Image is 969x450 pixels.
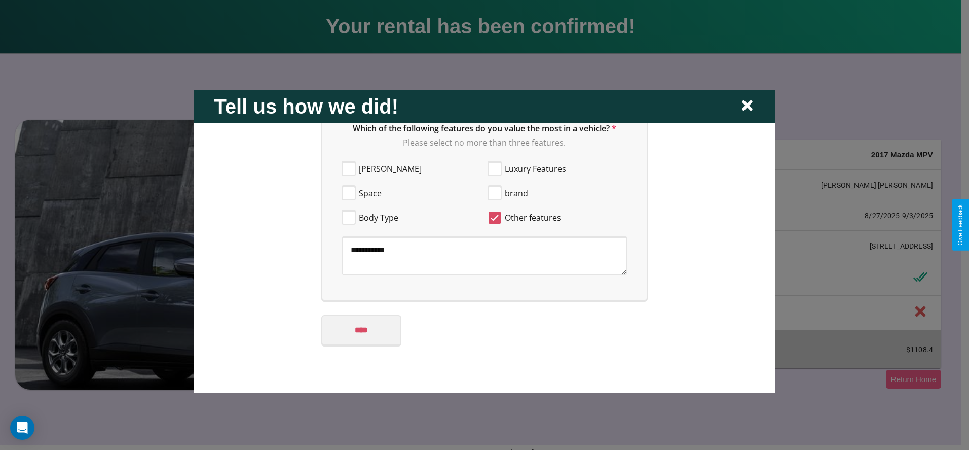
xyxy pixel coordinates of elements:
[403,136,566,148] span: Please select no more than three features.
[957,204,964,246] div: Give Feedback
[214,95,398,118] h2: Tell us how we did!
[505,162,566,175] span: Luxury Features
[353,122,610,133] span: Which of the following features do you value the most in a vehicle?
[359,162,422,175] span: [PERSON_NAME]
[359,187,382,199] span: Space
[505,211,561,223] span: Other features
[10,416,34,440] div: Open Intercom Messenger
[359,211,398,223] span: Body Type
[505,187,528,199] span: brand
